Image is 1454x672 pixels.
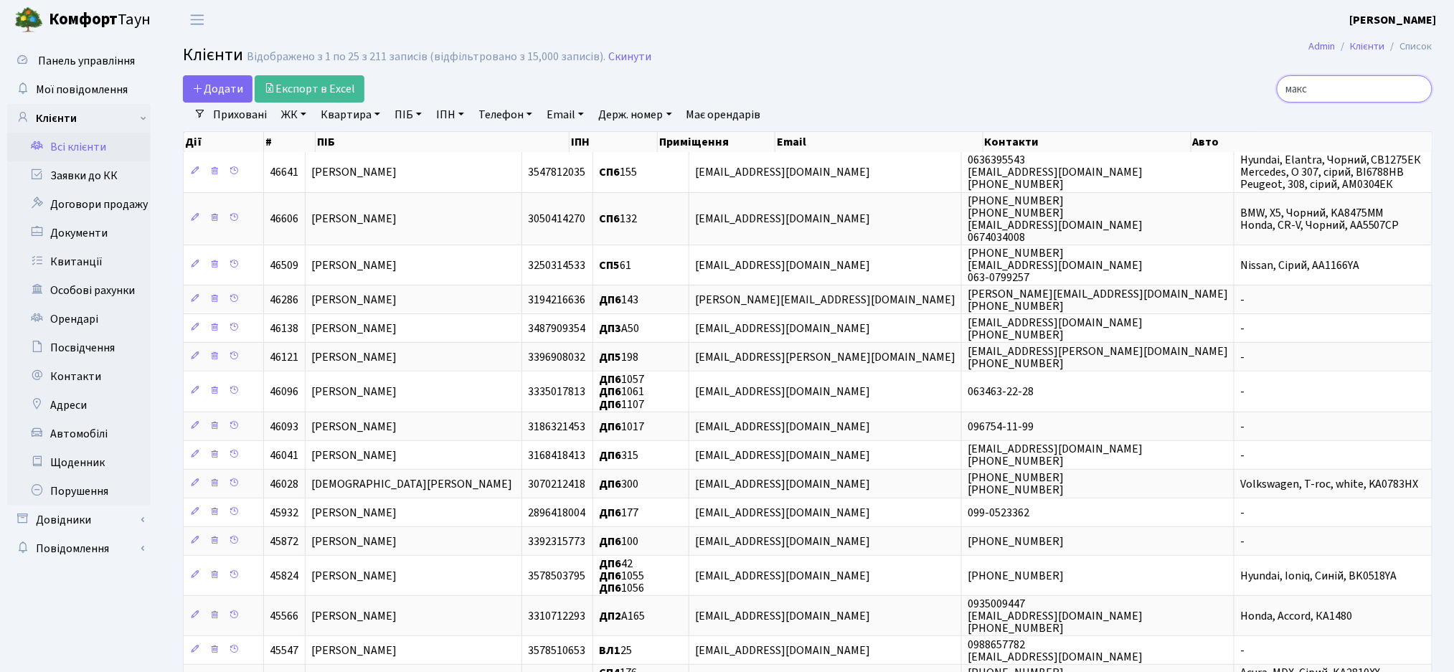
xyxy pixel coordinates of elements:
[36,82,128,98] span: Мої повідомлення
[311,419,397,435] span: [PERSON_NAME]
[1240,419,1245,435] span: -
[599,257,631,273] span: 61
[270,448,298,463] span: 46041
[528,643,585,658] span: 3578510653
[695,534,870,549] span: [EMAIL_ADDRESS][DOMAIN_NAME]
[1191,132,1433,152] th: Авто
[599,419,621,435] b: ДП6
[7,47,151,75] a: Панель управління
[599,556,621,572] b: ДП6
[270,534,298,549] span: 45872
[695,448,870,463] span: [EMAIL_ADDRESS][DOMAIN_NAME]
[570,132,658,152] th: ІПН
[311,608,397,624] span: [PERSON_NAME]
[695,608,870,624] span: [EMAIL_ADDRESS][DOMAIN_NAME]
[528,568,585,584] span: 3578503795
[599,476,621,492] b: ДП6
[599,608,645,624] span: А165
[593,103,677,127] a: Держ. номер
[968,470,1064,498] span: [PHONE_NUMBER] [PHONE_NUMBER]
[599,476,638,492] span: 300
[528,164,585,180] span: 3547812035
[528,257,585,273] span: 3250314533
[968,193,1143,245] span: [PHONE_NUMBER] [PHONE_NUMBER] [EMAIL_ADDRESS][DOMAIN_NAME] 0674034008
[695,476,870,492] span: [EMAIL_ADDRESS][DOMAIN_NAME]
[695,568,870,584] span: [EMAIL_ADDRESS][DOMAIN_NAME]
[1240,476,1419,492] span: Volkswagen, T-roc, white, KA0783HX
[681,103,767,127] a: Має орендарів
[311,349,397,365] span: [PERSON_NAME]
[270,292,298,308] span: 46286
[7,448,151,477] a: Щоденник
[695,257,870,273] span: [EMAIL_ADDRESS][DOMAIN_NAME]
[599,397,621,412] b: ДП6
[599,534,638,549] span: 100
[270,384,298,400] span: 46096
[270,643,298,658] span: 45547
[599,643,632,658] span: 25
[311,164,397,180] span: [PERSON_NAME]
[968,596,1143,636] span: 0935009447 [EMAIL_ADDRESS][DOMAIN_NAME] [PHONE_NUMBER]
[1277,75,1432,103] input: Пошук...
[264,132,316,152] th: #
[599,568,621,584] b: ДП6
[311,321,397,336] span: [PERSON_NAME]
[528,608,585,624] span: 3310712293
[1240,534,1245,549] span: -
[599,372,621,387] b: ДП6
[528,534,585,549] span: 3392315773
[528,349,585,365] span: 3396908032
[1350,11,1437,29] a: [PERSON_NAME]
[275,103,312,127] a: ЖК
[1240,568,1397,584] span: Hyundai, Ioniq, Синій, BK0518YA
[270,568,298,584] span: 45824
[599,505,621,521] b: ДП6
[528,211,585,227] span: 3050414270
[270,505,298,521] span: 45932
[528,505,585,521] span: 2896418004
[311,505,397,521] span: [PERSON_NAME]
[389,103,428,127] a: ПІБ
[7,333,151,362] a: Посвідчення
[695,321,870,336] span: [EMAIL_ADDRESS][DOMAIN_NAME]
[541,103,590,127] a: Email
[968,152,1143,192] span: 0636395543 [EMAIL_ADDRESS][DOMAIN_NAME] [PHONE_NUMBER]
[1240,384,1245,400] span: -
[968,534,1064,549] span: [PHONE_NUMBER]
[775,132,983,152] th: Email
[1309,39,1336,54] a: Admin
[599,211,620,227] b: СП6
[599,349,638,365] span: 198
[207,103,273,127] a: Приховані
[1240,205,1399,233] span: BMW, X5, Чорний, KA8475MM Honda, CR-V, Чорний, AA5507CP
[599,419,644,435] span: 1017
[1240,349,1245,365] span: -
[7,104,151,133] a: Клієнти
[270,349,298,365] span: 46121
[599,643,620,658] b: ВЛ1
[968,568,1064,584] span: [PHONE_NUMBER]
[311,384,397,400] span: [PERSON_NAME]
[599,321,639,336] span: А50
[968,384,1034,400] span: 063463-22-28
[179,8,215,32] button: Переключити навігацію
[315,103,386,127] a: Квартира
[7,534,151,563] a: Повідомлення
[695,292,955,308] span: [PERSON_NAME][EMAIL_ADDRESS][DOMAIN_NAME]
[1240,321,1245,336] span: -
[599,384,621,400] b: ДП6
[968,637,1143,665] span: 0988657782 [EMAIL_ADDRESS][DOMAIN_NAME]
[270,211,298,227] span: 46606
[270,257,298,273] span: 46509
[599,580,621,596] b: ДП6
[316,132,570,152] th: ПІБ
[695,419,870,435] span: [EMAIL_ADDRESS][DOMAIN_NAME]
[247,50,605,64] div: Відображено з 1 по 25 з 211 записів (відфільтровано з 15,000 записів).
[311,476,512,492] span: [DEMOGRAPHIC_DATA][PERSON_NAME]
[599,349,621,365] b: ДП5
[599,164,637,180] span: 155
[270,321,298,336] span: 46138
[528,292,585,308] span: 3194216636
[599,608,621,624] b: ДП2
[270,476,298,492] span: 46028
